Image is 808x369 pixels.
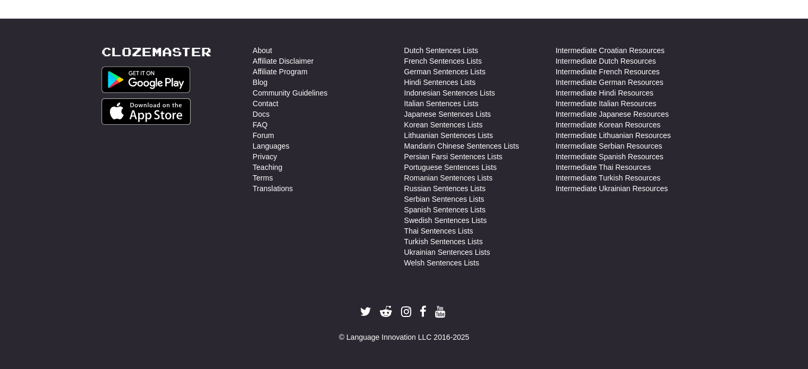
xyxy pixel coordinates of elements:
a: Clozemaster [101,45,211,58]
a: FAQ [253,119,268,130]
a: Romanian Sentences Lists [404,173,493,183]
a: Mandarin Chinese Sentences Lists [404,141,519,151]
a: Ukrainian Sentences Lists [404,247,490,258]
a: Hindi Sentences Lists [404,77,476,88]
a: Docs [253,109,270,119]
a: Intermediate Turkish Resources [556,173,661,183]
a: Intermediate Lithuanian Resources [556,130,671,141]
a: Privacy [253,151,277,162]
a: Terms [253,173,273,183]
a: Translations [253,183,293,194]
a: Persian Farsi Sentences Lists [404,151,503,162]
a: Turkish Sentences Lists [404,236,483,247]
a: Contact [253,98,278,109]
a: French Sentences Lists [404,56,482,66]
a: Blog [253,77,268,88]
a: Indonesian Sentences Lists [404,88,495,98]
a: Intermediate French Resources [556,66,660,77]
a: Intermediate German Resources [556,77,664,88]
a: Korean Sentences Lists [404,119,483,130]
a: Dutch Sentences Lists [404,45,478,56]
a: Spanish Sentences Lists [404,204,486,215]
a: Thai Sentences Lists [404,226,473,236]
a: Lithuanian Sentences Lists [404,130,493,141]
a: Japanese Sentences Lists [404,109,491,119]
a: Russian Sentences Lists [404,183,486,194]
a: Languages [253,141,290,151]
div: © Language Innovation LLC 2016-2025 [101,332,707,342]
a: Italian Sentences Lists [404,98,479,109]
a: German Sentences Lists [404,66,486,77]
a: Intermediate Spanish Resources [556,151,664,162]
a: Community Guidelines [253,88,328,98]
a: Welsh Sentences Lists [404,258,479,268]
a: Forum [253,130,274,141]
a: Intermediate Ukrainian Resources [556,183,668,194]
a: Teaching [253,162,283,173]
a: Affiliate Disclaimer [253,56,314,66]
a: Intermediate Italian Resources [556,98,657,109]
a: Intermediate Korean Resources [556,119,661,130]
a: Portuguese Sentences Lists [404,162,497,173]
a: Intermediate Dutch Resources [556,56,656,66]
a: Affiliate Program [253,66,308,77]
a: Intermediate Japanese Resources [556,109,669,119]
a: Serbian Sentences Lists [404,194,484,204]
img: Get it on App Store [101,98,191,125]
a: Intermediate Thai Resources [556,162,651,173]
a: Intermediate Croatian Resources [556,45,665,56]
a: About [253,45,273,56]
img: Get it on Google Play [101,66,191,93]
a: Intermediate Serbian Resources [556,141,662,151]
a: Swedish Sentences Lists [404,215,487,226]
a: Intermediate Hindi Resources [556,88,653,98]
